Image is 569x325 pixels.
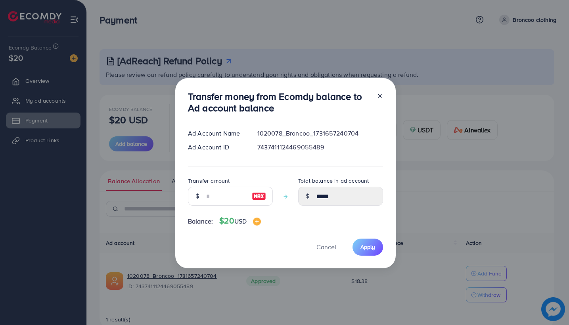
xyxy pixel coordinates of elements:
span: USD [234,217,247,226]
h3: Transfer money from Ecomdy balance to Ad account balance [188,91,370,114]
button: Apply [353,239,383,256]
span: Balance: [188,217,213,226]
div: Ad Account Name [182,129,251,138]
label: Total balance in ad account [298,177,369,185]
label: Transfer amount [188,177,230,185]
span: Apply [360,243,375,251]
span: Cancel [316,243,336,251]
button: Cancel [307,239,346,256]
div: 1020078_Broncoo_1731657240704 [251,129,389,138]
div: 7437411124469055489 [251,143,389,152]
img: image [253,218,261,226]
div: Ad Account ID [182,143,251,152]
img: image [252,191,266,201]
h4: $20 [219,216,261,226]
